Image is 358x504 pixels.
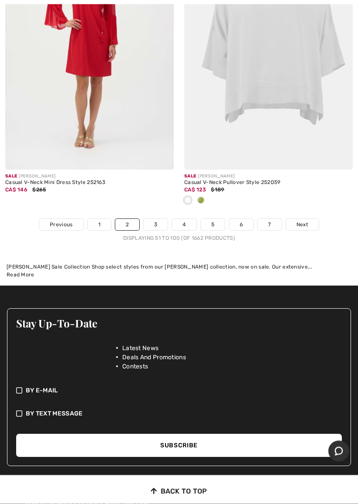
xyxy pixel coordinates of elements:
[286,219,319,231] a: Next
[184,174,196,179] span: Sale
[5,187,28,193] span: CA$ 146
[296,221,308,229] span: Next
[16,386,22,395] img: check
[122,344,158,353] span: Latest News
[194,194,207,208] div: Greenery
[26,386,58,395] span: By E-mail
[184,180,353,186] div: Casual V-Neck Pullover Style 252059
[32,187,46,193] span: $265
[16,434,342,457] button: Subscribe
[229,219,253,231] a: 6
[115,219,139,231] a: 2
[181,194,194,208] div: Vanilla 30
[88,219,111,231] a: 1
[328,441,349,463] iframe: Opens a widget where you can chat to one of our agents
[122,353,186,362] span: Deals And Promotions
[50,221,72,229] span: Previous
[122,362,148,371] span: Contests
[201,219,225,231] a: 5
[16,318,342,329] h3: Stay Up-To-Date
[184,187,206,193] span: CA$ 123
[39,219,83,231] a: Previous
[258,219,281,231] a: 7
[144,219,168,231] a: 3
[184,174,353,180] div: [PERSON_NAME]
[5,174,17,179] span: Sale
[7,272,34,278] span: Read More
[16,409,22,419] img: check
[211,187,224,193] span: $189
[5,174,174,180] div: [PERSON_NAME]
[26,409,83,419] span: By Text Message
[5,180,174,186] div: Casual V-Neck Mini Dress Style 252163
[172,219,196,231] a: 4
[7,263,351,271] div: [PERSON_NAME] Sale Collection Shop select styles from our [PERSON_NAME] collection, now on sale. ...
